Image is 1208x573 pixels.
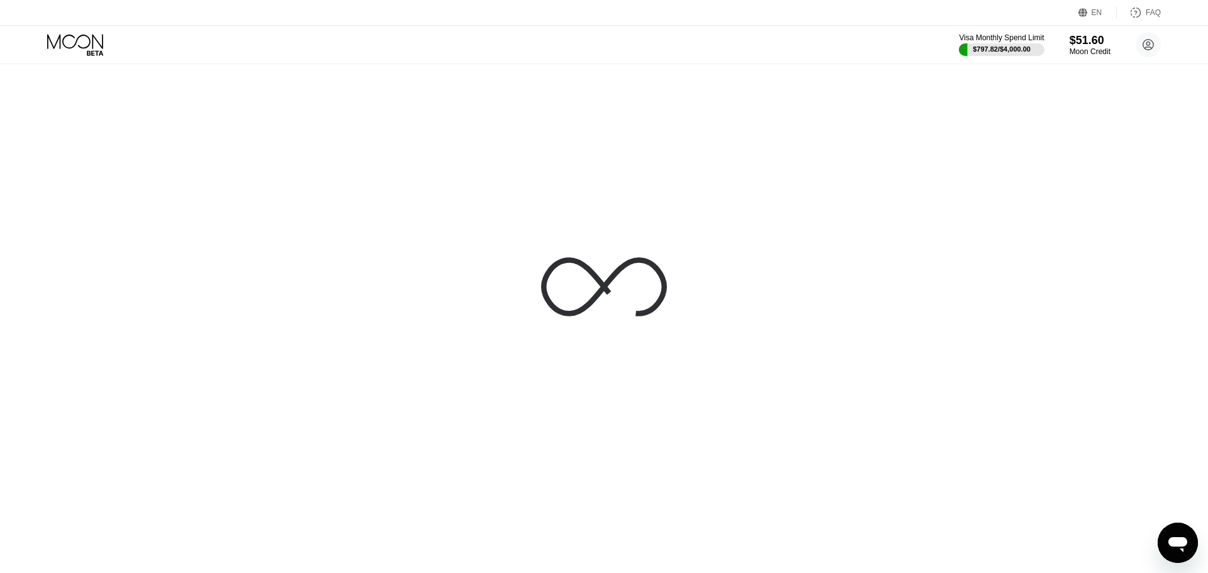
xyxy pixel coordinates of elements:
div: EN [1078,6,1117,19]
div: Moon Credit [1070,47,1110,56]
div: $51.60Moon Credit [1070,34,1110,56]
div: $51.60 [1070,34,1110,47]
div: $797.82 / $4,000.00 [973,45,1031,53]
div: FAQ [1117,6,1161,19]
div: Visa Monthly Spend Limit$797.82/$4,000.00 [959,33,1044,56]
div: FAQ [1146,8,1161,17]
div: Visa Monthly Spend Limit [959,33,1044,42]
div: EN [1092,8,1102,17]
iframe: Schaltfläche zum Öffnen des Messaging-Fensters [1158,523,1198,563]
